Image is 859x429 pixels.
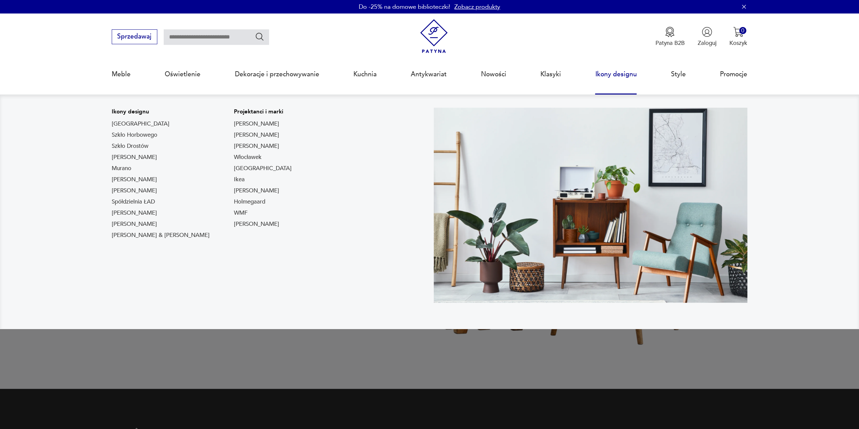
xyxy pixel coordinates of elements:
[353,59,377,90] a: Kuchnia
[234,209,248,217] a: WMF
[234,164,292,172] a: [GEOGRAPHIC_DATA]
[112,131,157,139] a: Szkło Horbowego
[165,59,200,90] a: Oświetlenie
[112,187,157,195] a: [PERSON_NAME]
[112,29,157,44] button: Sprzedawaj
[481,59,506,90] a: Nowości
[434,108,748,303] img: Meble
[729,39,747,47] p: Koszyk
[112,176,157,184] a: [PERSON_NAME]
[411,59,447,90] a: Antykwariat
[112,142,149,150] a: Szkło Drostów
[655,39,684,47] p: Patyna B2B
[112,164,131,172] a: Murano
[540,59,561,90] a: Klasyki
[720,59,747,90] a: Promocje
[112,220,157,228] a: [PERSON_NAME]
[733,27,744,37] img: Ikona koszyka
[234,153,262,161] a: Włocławek
[698,27,717,47] button: Zaloguj
[729,27,747,47] button: 0Koszyk
[655,27,684,47] button: Patyna B2B
[665,27,675,37] img: Ikona medalu
[595,59,637,90] a: Ikony designu
[655,27,684,47] a: Ikona medaluPatyna B2B
[112,231,210,239] a: [PERSON_NAME] & [PERSON_NAME]
[739,27,746,34] div: 0
[234,142,279,150] a: [PERSON_NAME]
[359,3,450,11] p: Do -25% na domowe biblioteczki!
[234,220,279,228] a: [PERSON_NAME]
[234,176,245,184] a: Ikea
[234,198,265,206] a: Holmegaard
[702,27,712,37] img: Ikonka użytkownika
[671,59,686,90] a: Style
[112,198,155,206] a: Spółdzielnia ŁAD
[112,34,157,40] a: Sprzedawaj
[234,131,279,139] a: [PERSON_NAME]
[454,3,500,11] a: Zobacz produkty
[234,108,292,116] p: Projektanci i marki
[112,108,210,116] p: Ikony designu
[112,153,157,161] a: [PERSON_NAME]
[417,19,451,53] img: Patyna - sklep z meblami i dekoracjami vintage
[112,120,169,128] a: [GEOGRAPHIC_DATA]
[234,120,279,128] a: [PERSON_NAME]
[235,59,319,90] a: Dekoracje i przechowywanie
[698,39,717,47] p: Zaloguj
[112,59,131,90] a: Meble
[234,187,279,195] a: [PERSON_NAME]
[112,209,157,217] a: [PERSON_NAME]
[255,32,265,42] button: Szukaj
